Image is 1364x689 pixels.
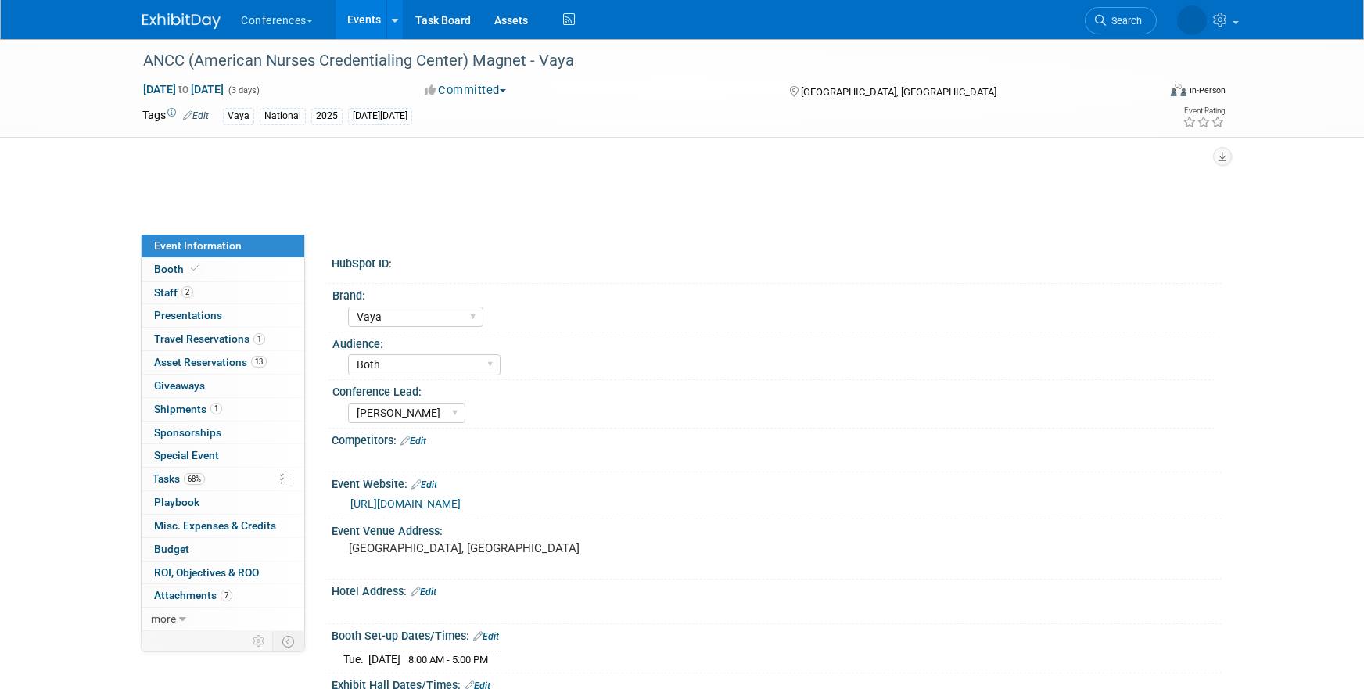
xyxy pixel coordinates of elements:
[191,264,199,273] i: Booth reservation complete
[473,631,499,642] a: Edit
[411,587,436,597] a: Edit
[142,82,224,96] span: [DATE] [DATE]
[181,286,193,298] span: 2
[176,83,191,95] span: to
[142,304,304,327] a: Presentations
[227,85,260,95] span: (3 days)
[154,263,202,275] span: Booth
[154,519,276,532] span: Misc. Expenses & Credits
[253,333,265,345] span: 1
[154,426,221,439] span: Sponsorships
[154,543,189,555] span: Budget
[350,497,461,510] a: [URL][DOMAIN_NAME]
[142,608,304,630] a: more
[142,538,304,561] a: Budget
[801,86,996,98] span: [GEOGRAPHIC_DATA], [GEOGRAPHIC_DATA]
[142,584,304,607] a: Attachments7
[408,654,488,666] span: 8:00 AM - 5:00 PM
[142,398,304,421] a: Shipments1
[184,473,205,485] span: 68%
[1085,7,1157,34] a: Search
[332,380,1215,400] div: Conference Lead:
[332,624,1222,644] div: Booth Set-up Dates/Times:
[142,235,304,257] a: Event Information
[183,110,209,121] a: Edit
[142,468,304,490] a: Tasks68%
[349,541,685,555] pre: [GEOGRAPHIC_DATA], [GEOGRAPHIC_DATA]
[154,589,232,601] span: Attachments
[154,496,199,508] span: Playbook
[138,47,1133,75] div: ANCC (American Nurses Credentialing Center) Magnet - Vaya
[142,444,304,467] a: Special Event
[154,332,265,345] span: Travel Reservations
[343,651,368,667] td: Tue.
[332,472,1222,493] div: Event Website:
[142,375,304,397] a: Giveaways
[332,580,1222,600] div: Hotel Address:
[332,519,1222,539] div: Event Venue Address:
[223,108,254,124] div: Vaya
[154,449,219,461] span: Special Event
[154,379,205,392] span: Giveaways
[273,631,305,651] td: Toggle Event Tabs
[153,472,205,485] span: Tasks
[154,403,222,415] span: Shipments
[260,108,306,124] div: National
[142,562,304,584] a: ROI, Objectives & ROO
[348,108,412,124] div: [DATE][DATE]
[151,612,176,625] span: more
[311,108,343,124] div: 2025
[142,13,221,29] img: ExhibitDay
[142,422,304,444] a: Sponsorships
[332,284,1215,303] div: Brand:
[400,436,426,447] a: Edit
[1106,15,1142,27] span: Search
[142,258,304,281] a: Booth
[154,566,259,579] span: ROI, Objectives & ROO
[142,351,304,374] a: Asset Reservations13
[332,332,1215,352] div: Audience:
[1189,84,1226,96] div: In-Person
[368,651,400,667] td: [DATE]
[154,286,193,299] span: Staff
[154,309,222,321] span: Presentations
[210,403,222,414] span: 1
[1183,107,1225,115] div: Event Rating
[142,282,304,304] a: Staff2
[221,590,232,601] span: 7
[142,328,304,350] a: Travel Reservations1
[332,429,1222,449] div: Competitors:
[246,631,273,651] td: Personalize Event Tab Strip
[1064,81,1226,105] div: Event Format
[142,515,304,537] a: Misc. Expenses & Credits
[154,239,242,252] span: Event Information
[332,252,1222,271] div: HubSpot ID:
[154,356,267,368] span: Asset Reservations
[411,479,437,490] a: Edit
[142,107,209,125] td: Tags
[1171,84,1186,96] img: Format-Inperson.png
[142,491,304,514] a: Playbook
[1177,5,1207,35] img: Karina German
[251,356,267,368] span: 13
[419,82,512,99] button: Committed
